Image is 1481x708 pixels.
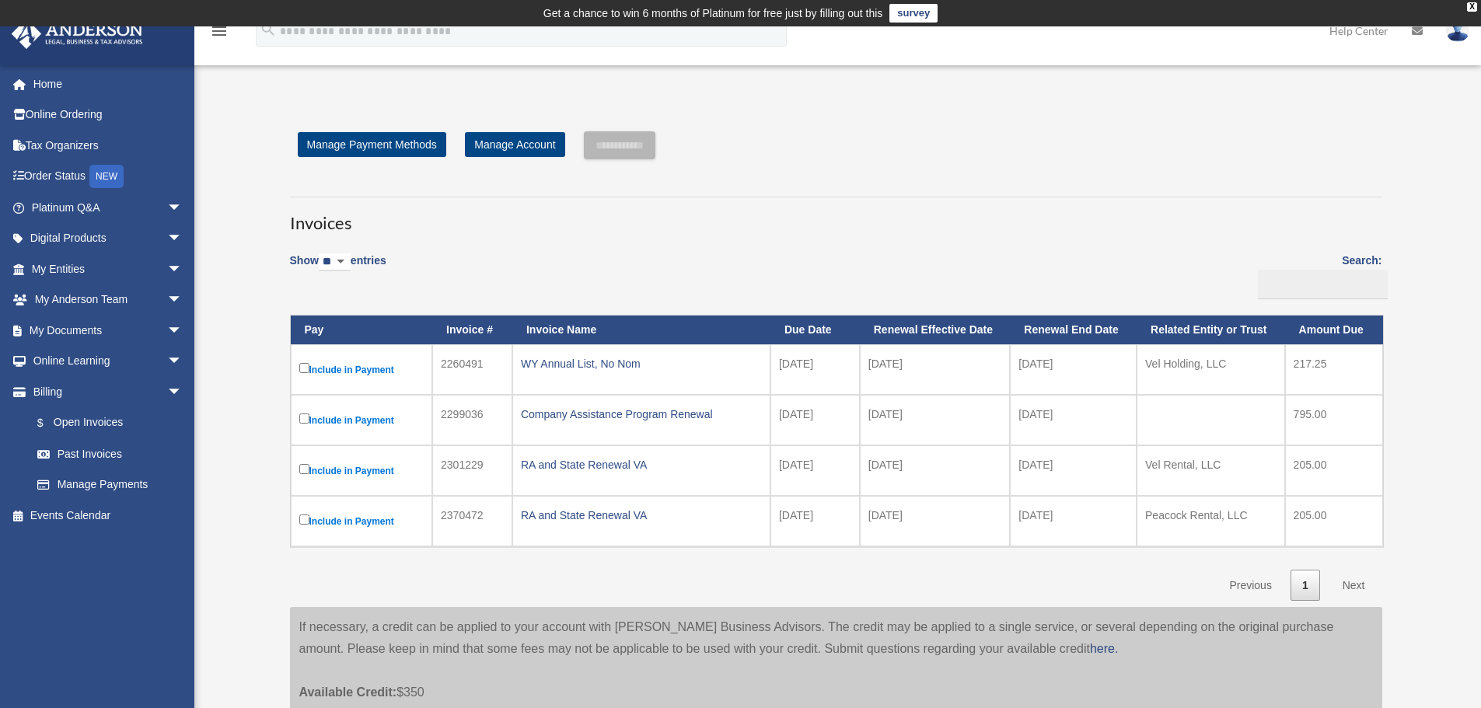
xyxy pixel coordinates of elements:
[11,99,206,131] a: Online Ordering
[860,496,1011,546] td: [DATE]
[1010,395,1137,445] td: [DATE]
[1291,570,1320,602] a: 1
[210,27,229,40] a: menu
[1446,19,1469,42] img: User Pic
[1258,270,1388,299] input: Search:
[11,130,206,161] a: Tax Organizers
[167,346,198,378] span: arrow_drop_down
[299,511,424,531] label: Include in Payment
[1217,570,1283,602] a: Previous
[1331,570,1377,602] a: Next
[521,454,762,476] div: RA and State Renewal VA
[11,161,206,193] a: Order StatusNEW
[432,395,512,445] td: 2299036
[167,284,198,316] span: arrow_drop_down
[7,19,148,49] img: Anderson Advisors Platinum Portal
[11,284,206,316] a: My Anderson Teamarrow_drop_down
[46,413,54,433] span: $
[11,192,206,223] a: Platinum Q&Aarrow_drop_down
[1137,316,1285,344] th: Related Entity or Trust: activate to sort column ascending
[260,21,277,38] i: search
[1285,445,1383,496] td: 205.00
[860,395,1011,445] td: [DATE]
[521,504,762,526] div: RA and State Renewal VA
[1285,344,1383,395] td: 217.25
[89,165,124,188] div: NEW
[210,22,229,40] i: menu
[290,197,1382,235] h3: Invoices
[770,395,860,445] td: [DATE]
[22,438,198,469] a: Past Invoices
[1467,2,1477,12] div: close
[432,344,512,395] td: 2260491
[299,360,424,379] label: Include in Payment
[319,253,351,271] select: Showentries
[11,376,198,407] a: Billingarrow_drop_down
[1010,496,1137,546] td: [DATE]
[1010,344,1137,395] td: [DATE]
[167,253,198,285] span: arrow_drop_down
[22,469,198,500] a: Manage Payments
[1090,642,1118,655] a: here.
[770,344,860,395] td: [DATE]
[167,315,198,347] span: arrow_drop_down
[11,68,206,99] a: Home
[291,316,433,344] th: Pay: activate to sort column descending
[1137,496,1285,546] td: Peacock Rental, LLC
[770,316,860,344] th: Due Date: activate to sort column ascending
[11,346,206,377] a: Online Learningarrow_drop_down
[299,685,397,699] span: Available Credit:
[299,514,309,525] input: Include in Payment
[1010,445,1137,496] td: [DATE]
[1137,344,1285,395] td: Vel Holding, LLC
[11,500,206,531] a: Events Calendar
[167,192,198,224] span: arrow_drop_down
[298,132,446,157] a: Manage Payment Methods
[1285,395,1383,445] td: 795.00
[543,4,883,23] div: Get a chance to win 6 months of Platinum for free just by filling out this
[299,363,309,373] input: Include in Payment
[1285,316,1383,344] th: Amount Due: activate to sort column ascending
[299,660,1373,703] p: $350
[1252,251,1382,299] label: Search:
[1010,316,1137,344] th: Renewal End Date: activate to sort column ascending
[770,445,860,496] td: [DATE]
[860,316,1011,344] th: Renewal Effective Date: activate to sort column ascending
[167,376,198,408] span: arrow_drop_down
[860,344,1011,395] td: [DATE]
[432,316,512,344] th: Invoice #: activate to sort column ascending
[299,410,424,430] label: Include in Payment
[299,464,309,474] input: Include in Payment
[512,316,770,344] th: Invoice Name: activate to sort column ascending
[22,407,190,439] a: $Open Invoices
[11,223,206,254] a: Digital Productsarrow_drop_down
[889,4,938,23] a: survey
[521,353,762,375] div: WY Annual List, No Nom
[432,445,512,496] td: 2301229
[299,413,309,424] input: Include in Payment
[860,445,1011,496] td: [DATE]
[299,461,424,480] label: Include in Payment
[432,496,512,546] td: 2370472
[11,253,206,284] a: My Entitiesarrow_drop_down
[11,315,206,346] a: My Documentsarrow_drop_down
[770,496,860,546] td: [DATE]
[521,403,762,425] div: Company Assistance Program Renewal
[167,223,198,255] span: arrow_drop_down
[1285,496,1383,546] td: 205.00
[465,132,564,157] a: Manage Account
[1137,445,1285,496] td: Vel Rental, LLC
[290,251,386,287] label: Show entries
